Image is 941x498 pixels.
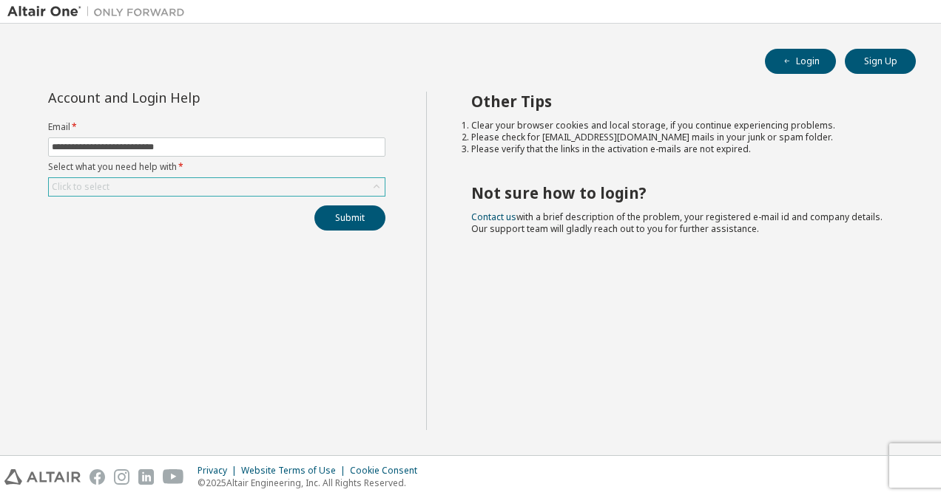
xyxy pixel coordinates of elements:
img: youtube.svg [163,469,184,485]
li: Please verify that the links in the activation e-mails are not expired. [471,143,890,155]
div: Account and Login Help [48,92,318,103]
button: Submit [314,205,385,231]
h2: Other Tips [471,92,890,111]
li: Please check for [EMAIL_ADDRESS][DOMAIN_NAME] mails in your junk or spam folder. [471,132,890,143]
label: Select what you need help with [48,161,385,173]
a: Contact us [471,211,516,223]
div: Click to select [49,178,385,196]
span: with a brief description of the problem, your registered e-mail id and company details. Our suppo... [471,211,883,235]
img: Altair One [7,4,192,19]
button: Login [765,49,836,74]
div: Cookie Consent [350,465,426,477]
button: Sign Up [845,49,916,74]
img: instagram.svg [114,469,129,485]
li: Clear your browser cookies and local storage, if you continue experiencing problems. [471,120,890,132]
label: Email [48,121,385,133]
div: Website Terms of Use [241,465,350,477]
img: altair_logo.svg [4,469,81,485]
div: Click to select [52,181,109,193]
p: © 2025 Altair Engineering, Inc. All Rights Reserved. [198,477,426,489]
img: linkedin.svg [138,469,154,485]
img: facebook.svg [90,469,105,485]
h2: Not sure how to login? [471,183,890,202]
div: Privacy [198,465,241,477]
